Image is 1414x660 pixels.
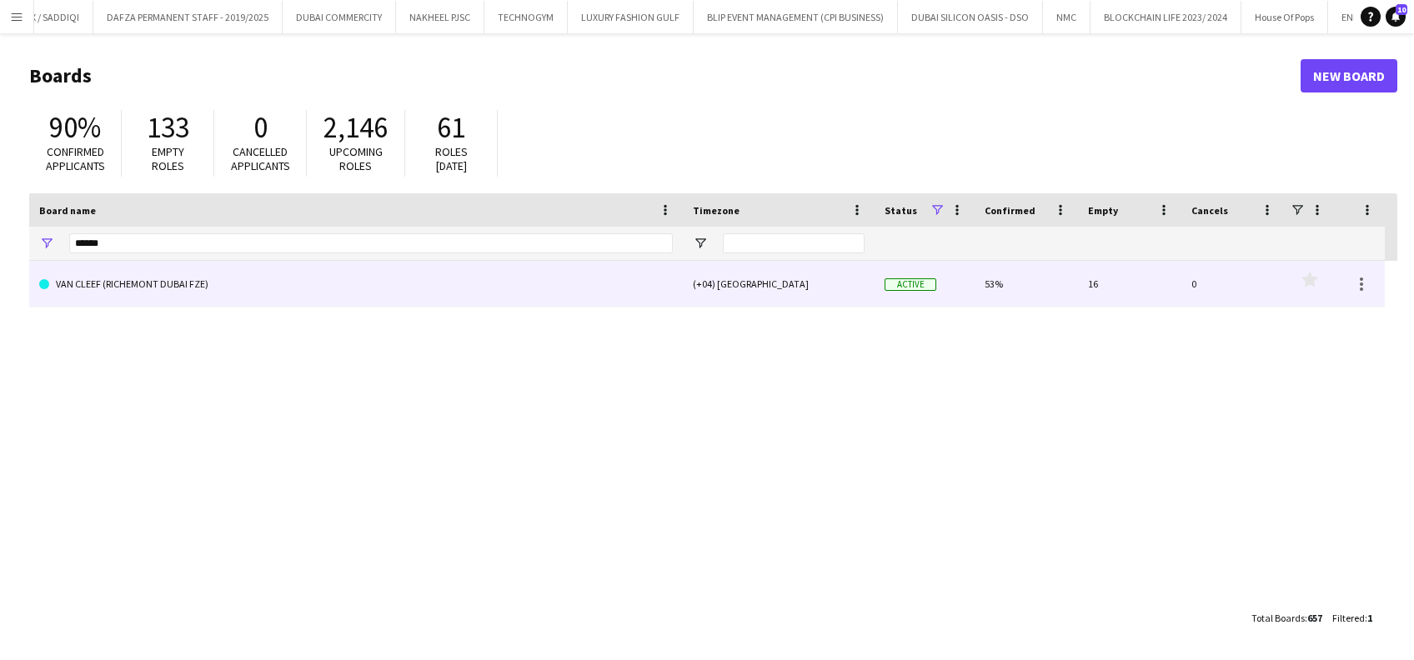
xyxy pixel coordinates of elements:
[694,1,898,33] button: BLIP EVENT MANAGEMENT (CPI BUSINESS)
[1091,1,1241,33] button: BLOCKCHAIN LIFE 2023/ 2024
[231,144,290,173] span: Cancelled applicants
[1191,204,1228,217] span: Cancels
[147,109,189,146] span: 133
[283,1,396,33] button: DUBAI COMMERCITY
[985,204,1035,217] span: Confirmed
[253,109,268,146] span: 0
[1181,261,1285,307] div: 0
[1396,4,1407,15] span: 10
[1241,1,1328,33] button: House Of Pops
[484,1,568,33] button: TECHNOGYM
[693,204,740,217] span: Timezone
[723,233,865,253] input: Timezone Filter Input
[437,109,465,146] span: 61
[1301,59,1397,92] a: New Board
[396,1,484,33] button: NAKHEEL PJSC
[435,144,468,173] span: Roles [DATE]
[49,109,101,146] span: 90%
[93,1,283,33] button: DAFZA PERMANENT STAFF - 2019/2025
[1328,1,1390,33] button: ENIGMA
[1251,612,1305,624] span: Total Boards
[46,144,105,173] span: Confirmed applicants
[1078,261,1181,307] div: 16
[39,236,54,251] button: Open Filter Menu
[975,261,1078,307] div: 53%
[885,278,936,291] span: Active
[898,1,1043,33] button: DUBAI SILICON OASIS - DSO
[568,1,694,33] button: LUXURY FASHION GULF
[69,233,673,253] input: Board name Filter Input
[1307,612,1322,624] span: 657
[1367,612,1372,624] span: 1
[1043,1,1091,33] button: NMC
[885,204,917,217] span: Status
[693,236,708,251] button: Open Filter Menu
[152,144,184,173] span: Empty roles
[323,109,388,146] span: 2,146
[1251,602,1322,634] div: :
[1332,612,1365,624] span: Filtered
[39,204,96,217] span: Board name
[29,63,1301,88] h1: Boards
[1386,7,1406,27] a: 10
[39,261,673,307] a: VAN CLEEF (RICHEMONT DUBAI FZE)
[1332,602,1372,634] div: :
[329,144,383,173] span: Upcoming roles
[683,261,875,307] div: (+04) [GEOGRAPHIC_DATA]
[1088,204,1118,217] span: Empty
